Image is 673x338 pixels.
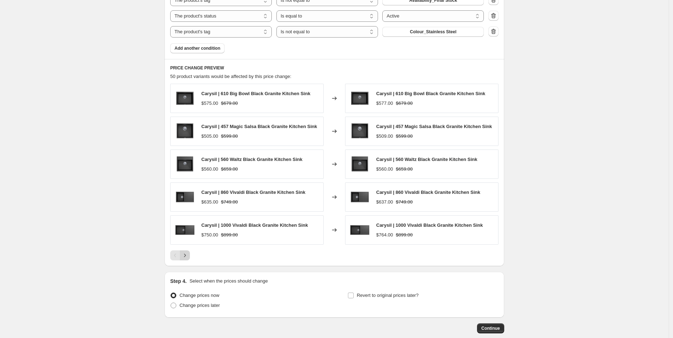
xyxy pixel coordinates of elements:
img: MagicSalsa-800x800_80x.jpg [174,121,196,142]
img: VivaldiD-100L-800x800_80x.jpg [174,219,196,241]
div: $637.00 [376,199,393,206]
span: Carysil | 560 Waltz Black Granite Kitchen Sink [376,157,477,162]
p: Select when the prices should change [190,278,268,285]
img: VivaldiD-100-800x800_80x.jpg [174,186,196,208]
span: Colour_Stainless Steel [410,29,456,35]
span: Carysil | 457 Magic Salsa Black Granite Kitchen Sink [376,124,492,129]
strike: $679.00 [221,100,238,107]
strike: $679.00 [396,100,413,107]
div: $560.00 [201,166,218,173]
div: $560.00 [376,166,393,173]
img: Waltz560FE-800x800_80x.jpg [349,153,370,175]
span: Carysil | 610 Big Bowl Black Granite Kitchen Sink [376,91,485,96]
span: Add another condition [175,45,220,51]
button: Colour_Stainless Steel [382,27,484,37]
img: VivaldiD-100L-800x800_80x.jpg [349,219,370,241]
span: Revert to original prices later? [357,293,419,298]
div: $575.00 [201,100,218,107]
strike: $899.00 [396,231,413,239]
div: $764.00 [376,231,393,239]
div: $635.00 [201,199,218,206]
span: Carysil | 860 Vivaldi Black Granite Kitchen Sink [201,190,305,195]
button: Add another condition [170,43,225,53]
h6: PRICE CHANGE PREVIEW [170,65,498,71]
span: Carysil | 560 Waltz Black Granite Kitchen Sink [201,157,303,162]
span: Change prices now [180,293,219,298]
span: 50 product variants would be affected by this price change: [170,74,291,79]
strike: $599.00 [396,133,413,140]
span: Carysil | 860 Vivaldi Black Granite Kitchen Sink [376,190,480,195]
img: BigBowl-800x800_80x.jpg [174,88,196,109]
button: Next [180,250,190,260]
span: Continue [481,325,500,331]
div: $509.00 [376,133,393,140]
img: VivaldiD-100-800x800_80x.jpg [349,186,370,208]
strike: $749.00 [221,199,238,206]
div: $750.00 [201,231,218,239]
strike: $659.00 [396,166,413,173]
div: $577.00 [376,100,393,107]
h2: Step 4. [170,278,187,285]
div: $505.00 [201,133,218,140]
span: Change prices later [180,303,220,308]
span: Carysil | 457 Magic Salsa Black Granite Kitchen Sink [201,124,317,129]
span: Carysil | 1000 Vivaldi Black Granite Kitchen Sink [201,222,308,228]
button: Continue [477,323,504,333]
strike: $749.00 [396,199,413,206]
strike: $599.00 [221,133,238,140]
strike: $899.00 [221,231,238,239]
span: Carysil | 1000 Vivaldi Black Granite Kitchen Sink [376,222,483,228]
span: Carysil | 610 Big Bowl Black Granite Kitchen Sink [201,91,310,96]
img: Waltz560FE-800x800_80x.jpg [174,153,196,175]
nav: Pagination [170,250,190,260]
img: BigBowl-800x800_80x.jpg [349,88,370,109]
img: MagicSalsa-800x800_80x.jpg [349,121,370,142]
strike: $659.00 [221,166,238,173]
